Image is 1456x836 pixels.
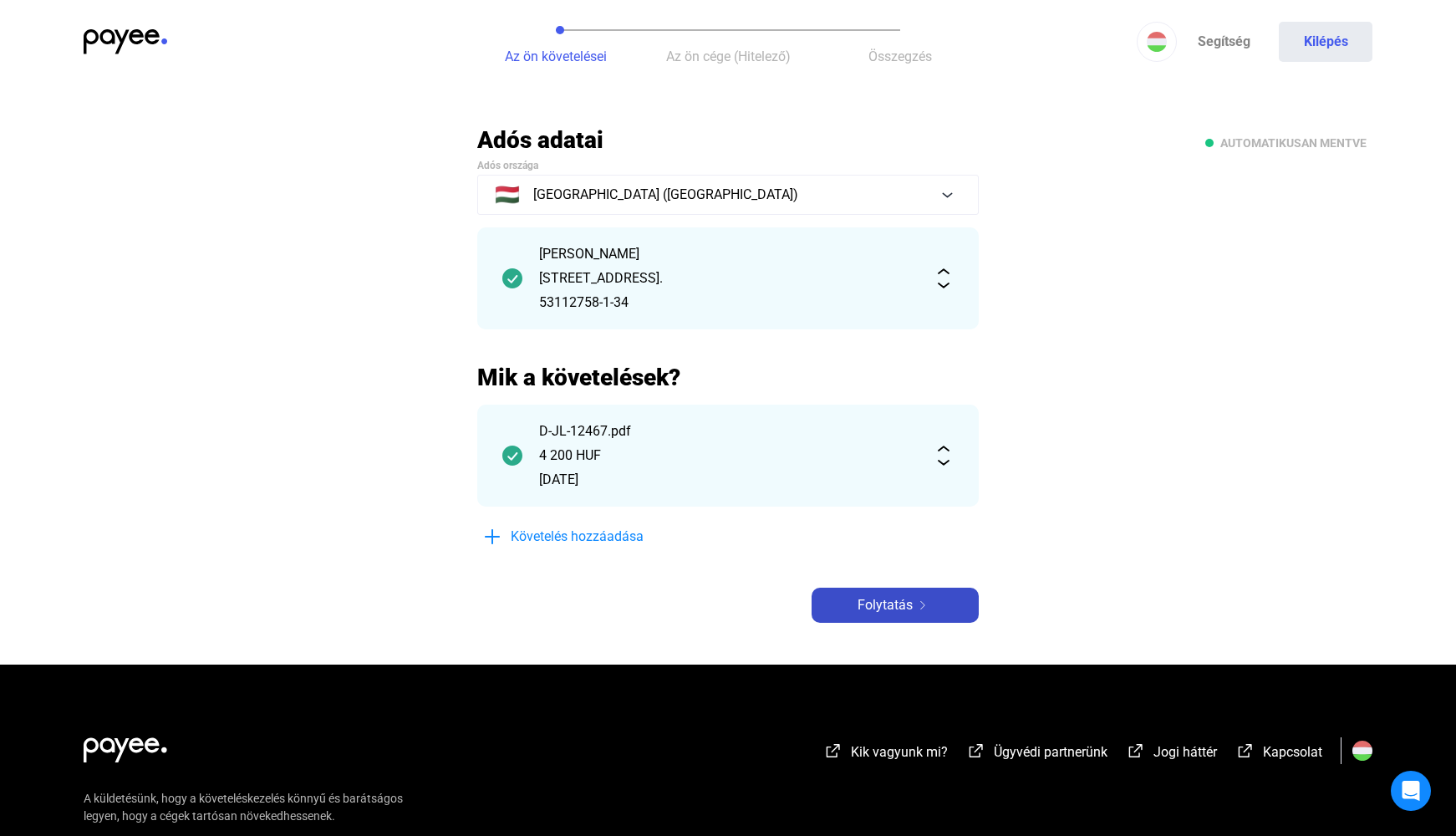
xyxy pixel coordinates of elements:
[858,595,913,615] span: Folytatás
[502,268,522,288] img: checkmark-darker-green-circle
[1391,771,1431,811] div: Open Intercom Messenger
[1147,32,1167,52] img: HU
[934,446,954,466] img: expand
[84,728,167,762] img: white-payee-white-dot.svg
[477,519,728,554] button: plus-blueKövetelés hozzáadása
[539,244,917,264] div: [PERSON_NAME]
[868,48,932,64] span: Összegzés
[477,160,538,171] span: Adós országa
[666,48,791,64] span: Az ön cége (Hitelező)
[505,48,607,64] span: Az ön követelései
[823,747,948,762] a: external-link-whiteKik vagyunk mi?
[539,293,917,313] div: 53112758-1-34
[482,527,502,547] img: plus-blue
[533,185,798,205] span: [GEOGRAPHIC_DATA] ([GEOGRAPHIC_DATA])
[812,588,979,623] button: Folytatásarrow-right-white
[823,742,843,759] img: external-link-white
[1153,744,1217,760] span: Jogi háttér
[913,601,933,609] img: arrow-right-white
[511,527,644,547] span: Követelés hozzáadása
[539,421,917,441] div: D-JL-12467.pdf
[851,744,948,760] span: Kik vagyunk mi?
[1137,22,1177,62] button: HU
[1126,742,1146,759] img: external-link-white
[1126,747,1217,762] a: external-link-whiteJogi háttér
[477,175,979,215] button: 🇭🇺[GEOGRAPHIC_DATA] ([GEOGRAPHIC_DATA])
[84,29,167,54] img: payee-logo
[934,268,954,288] img: expand
[539,470,917,490] div: [DATE]
[502,446,522,466] img: checkmark-darker-green-circle
[1279,22,1372,62] button: Kilépés
[495,185,520,205] span: 🇭🇺
[1235,747,1322,762] a: external-link-whiteKapcsolat
[539,446,917,466] div: 4 200 HUF
[1352,741,1372,761] img: HU.svg
[966,747,1107,762] a: external-link-whiteÜgyvédi partnerünk
[994,744,1107,760] span: Ügyvédi partnerünk
[1263,744,1322,760] span: Kapcsolat
[966,742,986,759] img: external-link-white
[1177,22,1270,62] a: Segítség
[1235,742,1255,759] img: external-link-white
[539,268,917,288] div: [STREET_ADDRESS].
[477,125,979,155] h2: Adós adatai
[477,363,979,392] h2: Mik a követelések?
